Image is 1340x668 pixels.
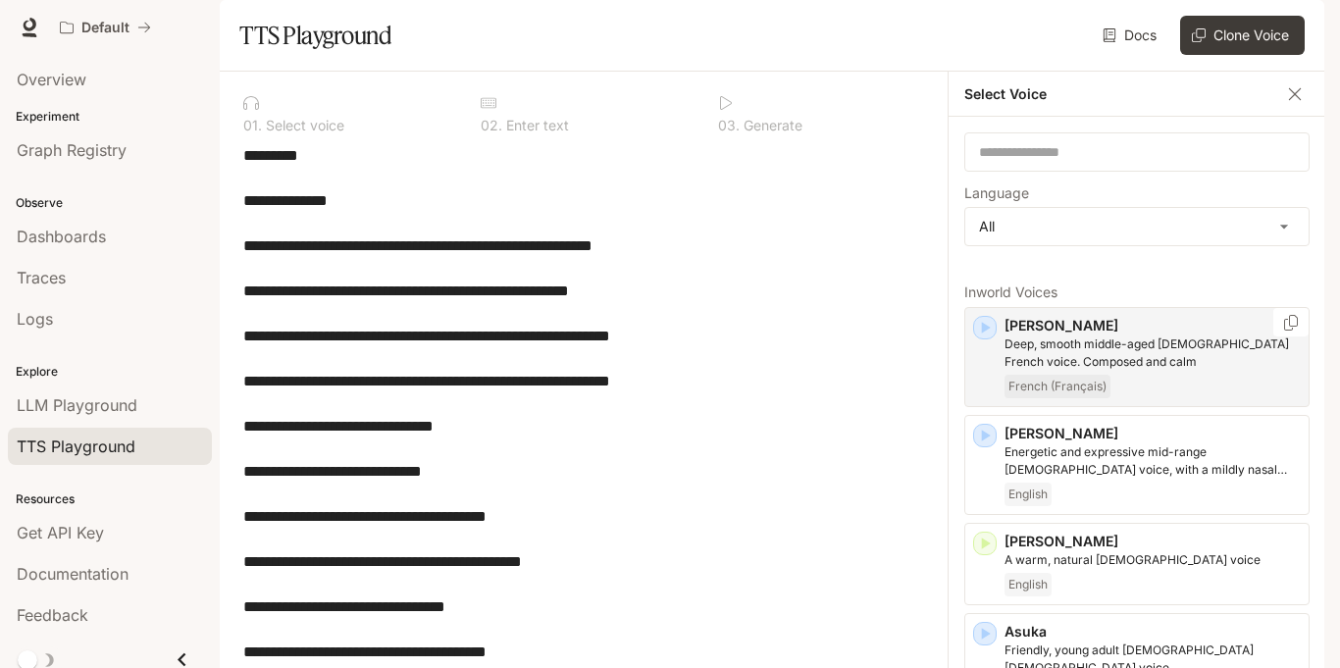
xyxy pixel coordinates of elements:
[1005,532,1301,551] p: [PERSON_NAME]
[262,119,344,132] p: Select voice
[1005,424,1301,443] p: [PERSON_NAME]
[243,119,262,132] p: 0 1 .
[1005,335,1301,371] p: Deep, smooth middle-aged male French voice. Composed and calm
[239,16,391,55] h1: TTS Playground
[718,119,740,132] p: 0 3 .
[481,119,502,132] p: 0 2 .
[1005,375,1110,398] span: French (Français)
[1005,573,1052,596] span: English
[740,119,802,132] p: Generate
[1099,16,1164,55] a: Docs
[1005,622,1301,642] p: Asuka
[1005,316,1301,335] p: [PERSON_NAME]
[51,8,160,47] button: All workspaces
[1281,315,1301,331] button: Copy Voice ID
[502,119,569,132] p: Enter text
[1005,483,1052,506] span: English
[1005,551,1301,569] p: A warm, natural female voice
[1180,16,1305,55] button: Clone Voice
[965,208,1309,245] div: All
[81,20,129,36] p: Default
[964,285,1310,299] p: Inworld Voices
[964,186,1029,200] p: Language
[1005,443,1301,479] p: Energetic and expressive mid-range male voice, with a mildly nasal quality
